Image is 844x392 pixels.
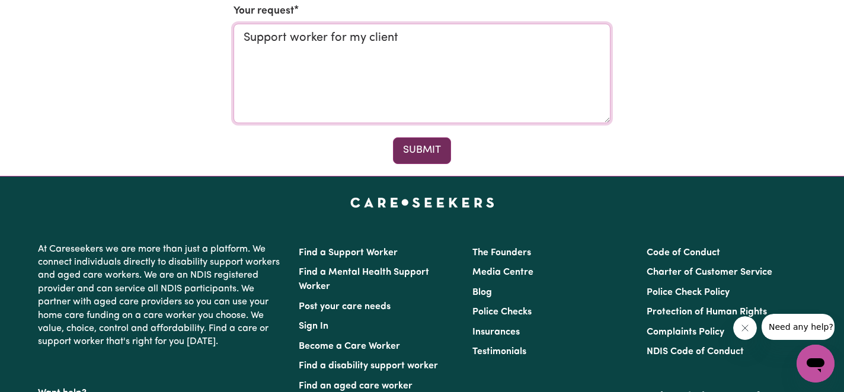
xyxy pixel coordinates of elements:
[733,316,757,340] iframe: Close message
[234,24,610,123] textarea: Support worker for my client
[299,381,413,391] a: Find an aged care worker
[647,347,744,356] a: NDIS Code of Conduct
[647,248,720,258] a: Code of Conduct
[299,361,438,371] a: Find a disability support worker
[647,288,730,297] a: Police Check Policy
[647,327,724,337] a: Complaints Policy
[472,307,532,317] a: Police Checks
[797,345,835,383] iframe: Button to launch messaging window
[38,238,284,354] p: At Careseekers we are more than just a platform. We connect individuals directly to disability su...
[472,288,492,297] a: Blog
[647,307,767,317] a: Protection of Human Rights
[299,302,391,311] a: Post your care needs
[472,327,520,337] a: Insurances
[299,322,328,331] a: Sign In
[299,268,429,291] a: Find a Mental Health Support Worker
[472,268,533,277] a: Media Centre
[472,248,531,258] a: The Founders
[299,342,400,351] a: Become a Care Worker
[647,268,772,277] a: Charter of Customer Service
[234,4,294,19] label: Your request
[762,314,835,340] iframe: Message from company
[393,137,451,163] button: Submit
[472,347,526,356] a: Testimonials
[350,198,494,207] a: Careseekers home page
[299,248,398,258] a: Find a Support Worker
